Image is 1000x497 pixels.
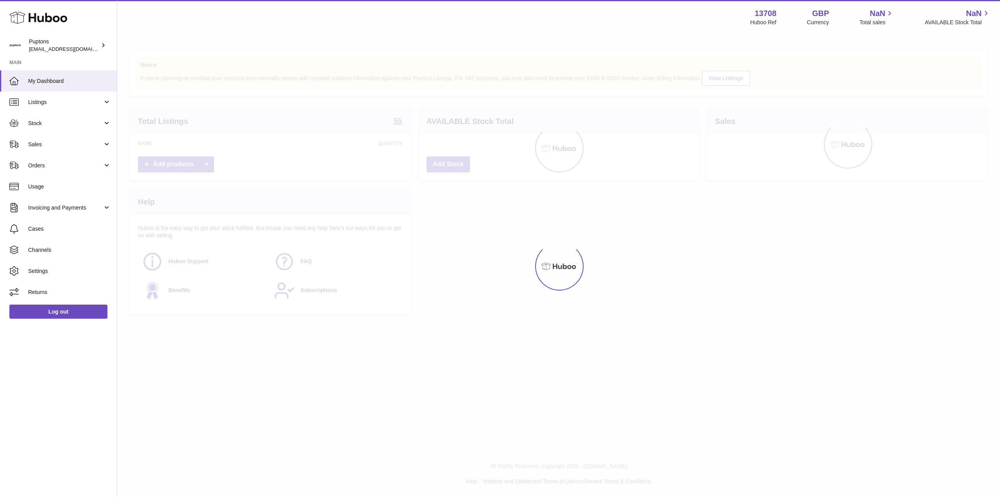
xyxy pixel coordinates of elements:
[807,19,829,26] div: Currency
[859,19,894,26] span: Total sales
[28,99,103,106] span: Listings
[755,8,777,19] strong: 13708
[28,162,103,169] span: Orders
[28,120,103,127] span: Stock
[28,204,103,212] span: Invoicing and Payments
[29,38,99,53] div: Puptons
[29,46,115,52] span: [EMAIL_ADDRESS][DOMAIN_NAME]
[925,8,991,26] a: NaN AVAILABLE Stock Total
[966,8,982,19] span: NaN
[28,246,111,254] span: Channels
[28,141,103,148] span: Sales
[28,289,111,296] span: Returns
[812,8,829,19] strong: GBP
[28,183,111,190] span: Usage
[28,77,111,85] span: My Dashboard
[28,267,111,275] span: Settings
[859,8,894,26] a: NaN Total sales
[9,39,21,51] img: hello@puptons.com
[28,225,111,233] span: Cases
[925,19,991,26] span: AVAILABLE Stock Total
[9,305,107,319] a: Log out
[750,19,777,26] div: Huboo Ref
[870,8,885,19] span: NaN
